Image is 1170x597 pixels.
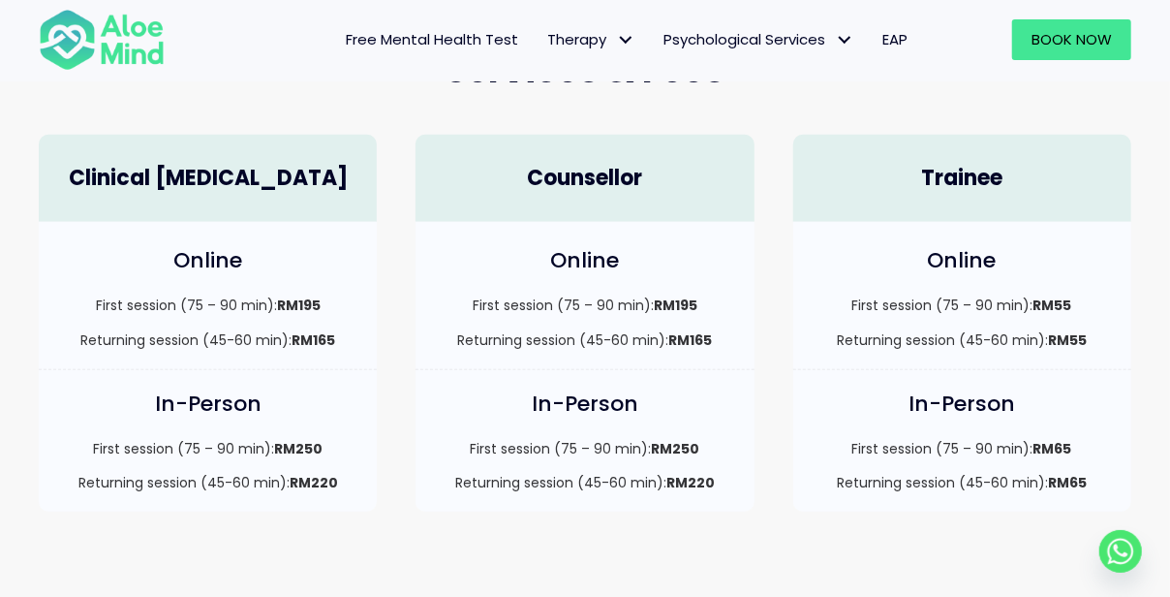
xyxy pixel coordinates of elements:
[435,330,734,350] p: Returning session (45-60 min):
[1031,29,1112,49] span: Book Now
[813,246,1112,276] h4: Online
[813,296,1112,315] p: First session (75 – 90 min):
[346,29,518,49] span: Free Mental Health Test
[1012,19,1131,60] a: Book Now
[39,8,165,72] img: Aloe mind Logo
[435,296,734,315] p: First session (75 – 90 min):
[654,296,697,315] strong: RM195
[277,296,321,315] strong: RM195
[274,439,323,458] strong: RM250
[290,473,338,492] strong: RM220
[651,439,699,458] strong: RM250
[668,330,712,350] strong: RM165
[649,19,868,60] a: Psychological ServicesPsychological Services: submenu
[663,29,853,49] span: Psychological Services
[58,473,357,492] p: Returning session (45-60 min):
[58,246,357,276] h4: Online
[1048,473,1087,492] strong: RM65
[185,19,922,60] nav: Menu
[1033,296,1072,315] strong: RM55
[813,390,1112,420] h4: In-Person
[868,19,922,60] a: EAP
[813,330,1112,350] p: Returning session (45-60 min):
[435,246,734,276] h4: Online
[813,473,1112,492] p: Returning session (45-60 min):
[1048,330,1087,350] strong: RM55
[58,390,357,420] h4: In-Person
[435,164,734,194] h4: Counsellor
[58,164,357,194] h4: Clinical [MEDICAL_DATA]
[611,26,639,54] span: Therapy: submenu
[58,296,357,315] p: First session (75 – 90 min):
[882,29,908,49] span: EAP
[435,473,734,492] p: Returning session (45-60 min):
[666,473,715,492] strong: RM220
[830,26,858,54] span: Psychological Services: submenu
[1099,530,1142,573] a: Whatsapp
[533,19,649,60] a: TherapyTherapy: submenu
[58,330,357,350] p: Returning session (45-60 min):
[58,439,357,458] p: First session (75 – 90 min):
[331,19,533,60] a: Free Mental Health Test
[547,29,634,49] span: Therapy
[435,439,734,458] p: First session (75 – 90 min):
[813,439,1112,458] p: First session (75 – 90 min):
[813,164,1112,194] h4: Trainee
[1033,439,1072,458] strong: RM65
[435,390,734,420] h4: In-Person
[292,330,335,350] strong: RM165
